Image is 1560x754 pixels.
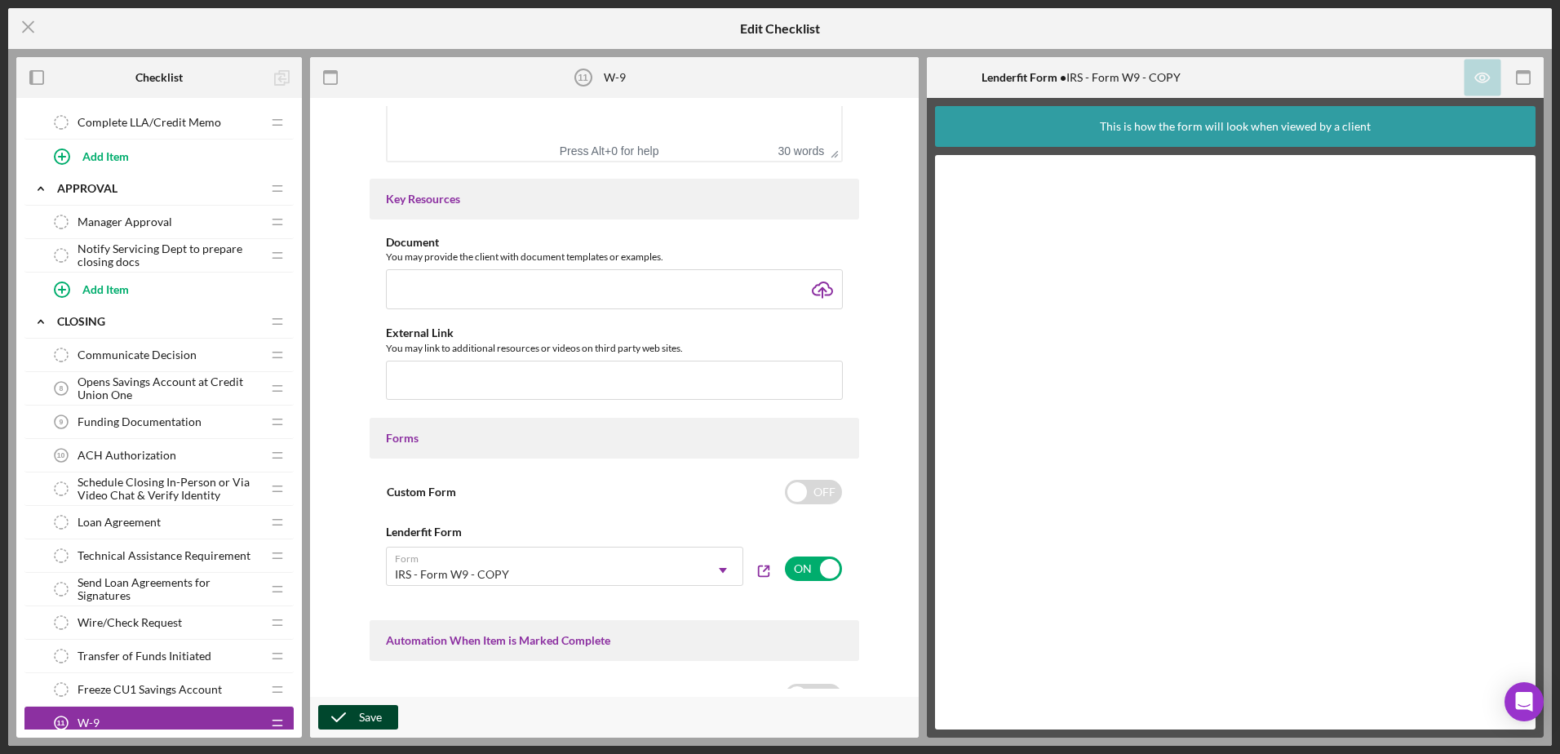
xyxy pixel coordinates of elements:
div: Open Intercom Messenger [1505,682,1544,721]
span: Wire/Check Request [78,616,182,629]
button: 30 words [778,144,824,157]
tspan: 8 [60,384,64,393]
span: Transfer of Funds Initiated [78,650,211,663]
button: Add Item [41,273,294,305]
div: Document [386,236,843,249]
tspan: 10 [57,451,65,459]
span: Schedule Closing In-Person or Via Video Chat & Verify Identity [78,476,261,502]
div: IRS - Form W9 - COPY [395,568,509,581]
div: Add Item [82,273,129,304]
div: Automation When Item is Marked Complete [386,634,843,647]
div: Approval [57,182,261,195]
div: Closing [57,315,261,328]
span: Freeze CU1 Savings Account [78,683,222,696]
span: Loan Agreement [78,516,161,529]
div: You may link to additional resources or videos on third party web sites. [386,340,843,357]
span: Opens Savings Account at Credit Union One [78,375,261,401]
div: Save [359,705,382,730]
div: Press the Up and Down arrow keys to resize the editor. [824,140,841,161]
iframe: Lenderfit form [951,171,1521,713]
tspan: 11 [578,73,587,82]
div: You may provide the client with document templates or examples. [386,249,843,265]
b: Lenderfit Form [386,525,462,539]
div: This is how the form will look when viewed by a client [1100,106,1371,147]
span: Funding Documentation [78,415,202,428]
span: Send Loan Agreements for Signatures [78,576,261,602]
label: Custom Form [387,485,456,499]
span: W-9 [78,716,100,730]
span: ACH Authorization [78,449,176,462]
body: Rich Text Area. Press ALT-0 for help. [13,13,441,68]
h5: Edit Checklist [740,21,820,36]
span: Technical Assistance Requirement [78,549,250,562]
div: Add Item [82,140,129,171]
button: Save [318,705,398,730]
span: Manager Approval [78,215,172,228]
button: Add Item [41,140,294,172]
span: Communicate Decision [78,348,197,361]
b: Checklist [135,71,183,84]
div: Press Alt+0 for help [538,144,681,157]
b: Lenderfit Form • [982,70,1066,84]
div: External Link [386,326,843,339]
div: Forms [386,432,843,445]
span: Complete LLA/Credit Memo [78,116,221,129]
tspan: 11 [57,719,65,727]
tspan: 9 [60,418,64,426]
span: Notify Servicing Dept to prepare closing docs [78,242,261,268]
div: Key Resources [386,193,843,206]
div: IRS - Form W9 - COPY [982,71,1181,84]
div: W-9 [604,71,626,84]
div: Please complete the W9 form above. This is a standard form used by many organizations to record t... [13,13,441,68]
